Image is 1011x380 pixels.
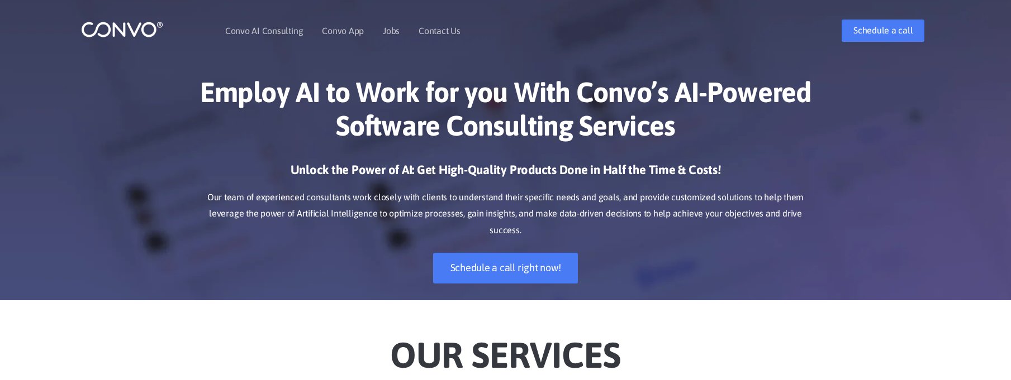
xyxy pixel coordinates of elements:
img: logo_1.png [81,21,163,38]
a: Jobs [383,26,400,35]
a: Convo App [322,26,364,35]
a: Schedule a call [842,20,924,42]
h3: Unlock the Power of AI: Get High-Quality Products Done in Half the Time & Costs! [196,162,816,186]
h2: Our Services [196,317,816,379]
a: Contact Us [419,26,461,35]
h1: Employ AI to Work for you With Convo’s AI-Powered Software Consulting Services [196,75,816,151]
a: Schedule a call right now! [433,253,578,283]
a: Convo AI Consulting [225,26,303,35]
p: Our team of experienced consultants work closely with clients to understand their specific needs ... [196,189,816,239]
